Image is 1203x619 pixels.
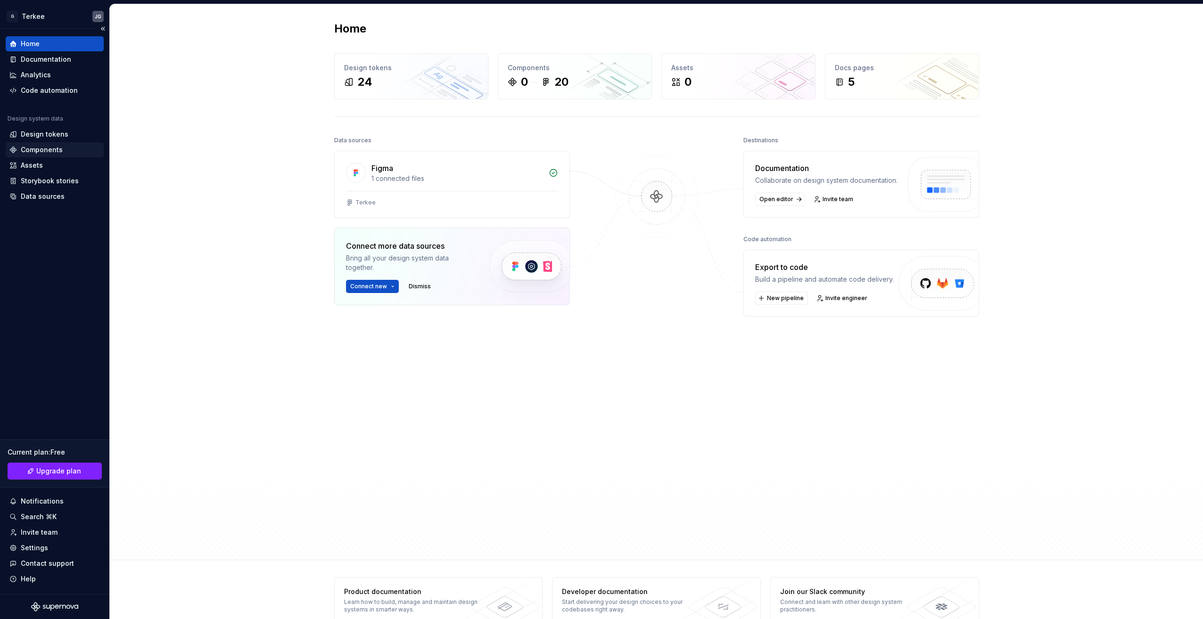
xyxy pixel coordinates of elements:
div: 1 connected files [371,174,543,183]
div: Assets [21,161,43,170]
div: Design system data [8,115,63,122]
svg: Supernova Logo [31,602,78,611]
div: Terkee [22,12,45,21]
span: Invite engineer [825,294,867,302]
button: Dismiss [404,280,435,293]
div: JG [95,13,101,20]
div: Current plan : Free [8,448,102,457]
div: Help [21,574,36,584]
button: Notifications [6,494,104,509]
div: Code automation [743,233,791,246]
a: Home [6,36,104,51]
div: Connect more data sources [346,240,473,252]
a: Data sources [6,189,104,204]
span: Invite team [823,195,853,203]
h2: Home [334,21,366,36]
div: Code automation [21,86,78,95]
div: Collaborate on design system documentation. [755,176,898,185]
button: Search ⌘K [6,509,104,524]
div: Assets [671,63,806,73]
div: Settings [21,543,48,553]
a: Components [6,142,104,157]
div: Connect and learn with other design system practitioners. [780,598,917,613]
div: 0 [684,74,692,90]
div: Learn how to build, manage and maintain design systems in smarter ways. [344,598,481,613]
div: Bring all your design system data together. [346,253,473,272]
button: New pipeline [755,292,808,305]
span: New pipeline [767,294,804,302]
a: Settings [6,540,104,555]
div: Destinations [743,134,778,147]
a: Invite team [811,193,857,206]
div: Contact support [21,559,74,568]
a: Code automation [6,83,104,98]
a: Invite engineer [814,292,872,305]
a: Assets0 [661,53,816,99]
a: Docs pages5 [825,53,979,99]
div: Invite team [21,528,58,537]
div: Start delivering your design choices to your codebases right away. [562,598,699,613]
a: Design tokens24 [334,53,488,99]
button: Contact support [6,556,104,571]
div: Export to code [755,261,894,273]
div: Build a pipeline and automate code delivery. [755,275,894,284]
a: Components020 [498,53,652,99]
div: Developer documentation [562,587,699,596]
div: 5 [848,74,855,90]
span: Connect new [350,283,387,290]
a: Invite team [6,525,104,540]
div: Documentation [755,163,898,174]
a: Open editor [755,193,805,206]
a: Storybook stories [6,173,104,188]
button: Help [6,571,104,586]
div: Documentation [21,55,71,64]
div: Figma [371,163,393,174]
a: Documentation [6,52,104,67]
div: Notifications [21,497,64,506]
span: Open editor [759,195,793,203]
button: GTerkeeJG [2,6,107,26]
span: Dismiss [409,283,431,290]
div: Join our Slack community [780,587,917,596]
div: Product documentation [344,587,481,596]
div: Design tokens [344,63,478,73]
a: Assets [6,158,104,173]
div: Search ⌘K [21,512,57,521]
button: Collapse sidebar [96,22,109,35]
a: Upgrade plan [8,463,102,480]
button: Connect new [346,280,399,293]
div: G [7,11,18,22]
div: Analytics [21,70,51,80]
div: Docs pages [835,63,969,73]
div: Home [21,39,40,49]
a: Analytics [6,67,104,82]
div: Terkee [355,199,376,206]
div: Data sources [21,192,65,201]
div: Components [508,63,642,73]
div: 20 [554,74,569,90]
div: 24 [357,74,372,90]
span: Upgrade plan [36,466,81,476]
div: Components [21,145,63,155]
a: Figma1 connected filesTerkee [334,151,570,218]
div: Data sources [334,134,371,147]
a: Design tokens [6,127,104,142]
div: Storybook stories [21,176,79,186]
div: Design tokens [21,130,68,139]
div: 0 [521,74,528,90]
